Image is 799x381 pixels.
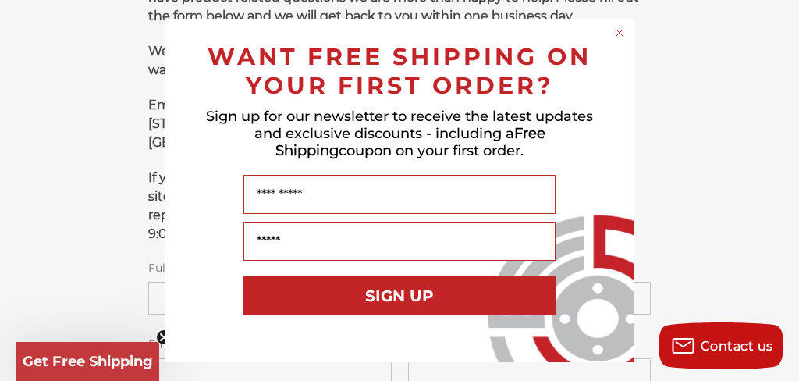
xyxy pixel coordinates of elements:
span: WANT FREE SHIPPING ON YOUR FIRST ORDER? [208,42,591,100]
button: Close dialog [612,25,627,41]
span: Contact us [701,339,773,354]
button: SIGN UP [243,276,556,315]
span: Sign up for our newsletter to receive the latest updates and exclusive discounts - including a co... [206,108,593,159]
button: Contact us [659,322,783,369]
span: Free Shipping [275,125,545,159]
